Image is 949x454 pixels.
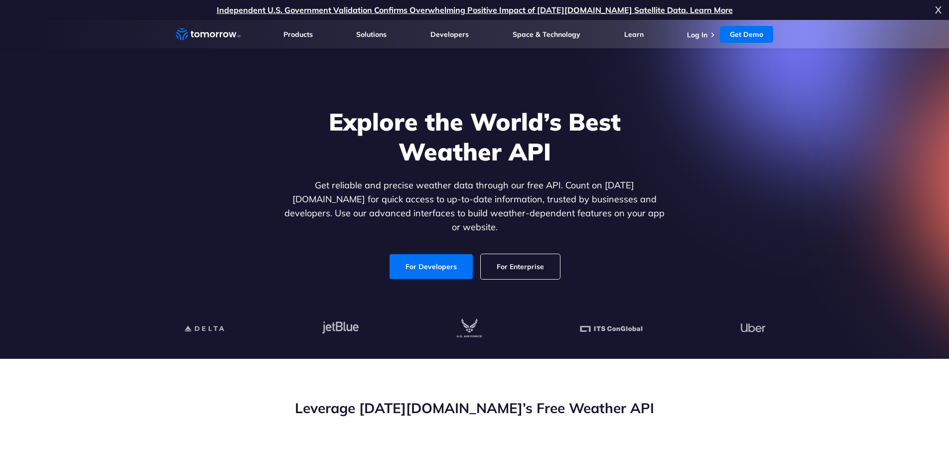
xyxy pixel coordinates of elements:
h2: Leverage [DATE][DOMAIN_NAME]’s Free Weather API [176,399,774,418]
a: Independent U.S. Government Validation Confirms Overwhelming Positive Impact of [DATE][DOMAIN_NAM... [217,5,733,15]
h1: Explore the World’s Best Weather API [282,107,667,166]
a: For Developers [390,254,473,279]
a: Products [283,30,313,39]
a: Log In [687,30,707,39]
a: Home link [176,27,241,42]
a: For Enterprise [481,254,560,279]
a: Space & Technology [513,30,580,39]
a: Solutions [356,30,387,39]
p: Get reliable and precise weather data through our free API. Count on [DATE][DOMAIN_NAME] for quic... [282,178,667,234]
a: Developers [430,30,469,39]
a: Get Demo [720,26,773,43]
a: Learn [624,30,644,39]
